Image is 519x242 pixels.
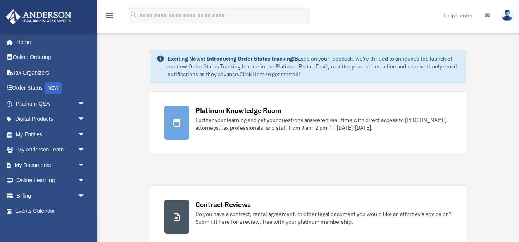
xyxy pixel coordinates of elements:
[105,11,114,20] i: menu
[3,9,74,24] img: Anderson Advisors Platinum Portal
[5,157,97,173] a: My Documentsarrow_drop_down
[5,96,97,111] a: Platinum Q&Aarrow_drop_down
[502,10,513,21] img: User Pic
[195,116,452,132] div: Further your learning and get your questions answered real-time with direct access to [PERSON_NAM...
[5,34,93,50] a: Home
[5,80,97,96] a: Order StatusNEW
[45,82,62,94] div: NEW
[5,204,97,219] a: Events Calendar
[78,111,93,127] span: arrow_drop_down
[195,106,281,115] div: Platinum Knowledge Room
[5,111,97,127] a: Digital Productsarrow_drop_down
[5,188,97,204] a: Billingarrow_drop_down
[195,210,452,226] div: Do you have a contract, rental agreement, or other legal document you would like an attorney's ad...
[78,96,93,112] span: arrow_drop_down
[5,127,97,142] a: My Entitiesarrow_drop_down
[150,91,466,154] a: Platinum Knowledge Room Further your learning and get your questions answered real-time with dire...
[78,188,93,204] span: arrow_drop_down
[167,55,295,62] strong: Exciting News: Introducing Order Status Tracking!
[78,173,93,189] span: arrow_drop_down
[78,157,93,173] span: arrow_drop_down
[5,50,97,65] a: Online Ordering
[5,173,97,188] a: Online Learningarrow_drop_down
[5,65,97,80] a: Tax Organizers
[5,142,97,158] a: My Anderson Teamarrow_drop_down
[240,71,300,78] a: Click Here to get started!
[195,200,251,209] div: Contract Reviews
[78,142,93,158] span: arrow_drop_down
[78,127,93,143] span: arrow_drop_down
[105,14,114,20] a: menu
[167,55,459,78] div: Based on your feedback, we're thrilled to announce the launch of our new Order Status Tracking fe...
[129,10,138,19] i: search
